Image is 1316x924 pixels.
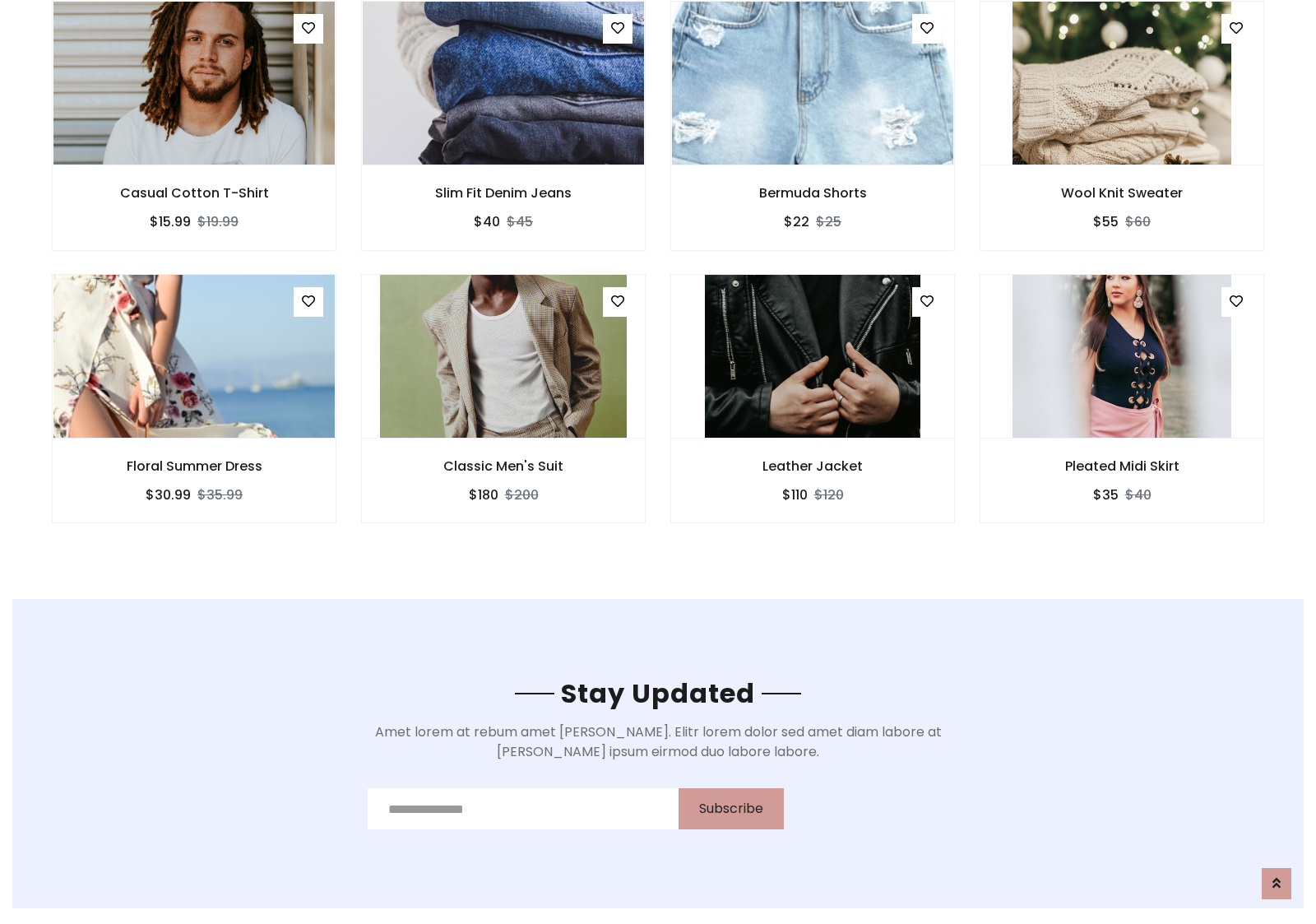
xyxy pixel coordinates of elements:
[368,722,949,762] p: Amet lorem at rebum amet [PERSON_NAME]. Elitr lorem dolor sed amet diam labore at [PERSON_NAME] i...
[671,458,954,474] h6: Leather Jacket
[816,212,841,231] del: $25
[469,487,498,503] h6: $180
[784,214,809,230] h6: $22
[146,487,191,503] h6: $30.99
[1093,487,1119,503] h6: $35
[671,185,954,201] h6: Bermuda Shorts
[505,485,539,504] del: $200
[1093,214,1119,230] h6: $55
[980,458,1263,474] h6: Pleated Midi Skirt
[197,485,243,504] del: $35.99
[554,675,762,712] span: Stay Updated
[150,214,191,230] h6: $15.99
[1125,212,1151,231] del: $60
[362,458,645,474] h6: Classic Men's Suit
[980,185,1263,201] h6: Wool Knit Sweater
[814,485,844,504] del: $120
[474,214,500,230] h6: $40
[1125,485,1151,504] del: $40
[53,458,336,474] h6: Floral Summer Dress
[362,185,645,201] h6: Slim Fit Denim Jeans
[507,212,533,231] del: $45
[197,212,239,231] del: $19.99
[679,788,784,829] button: Subscribe
[782,487,808,503] h6: $110
[53,185,336,201] h6: Casual Cotton T-Shirt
